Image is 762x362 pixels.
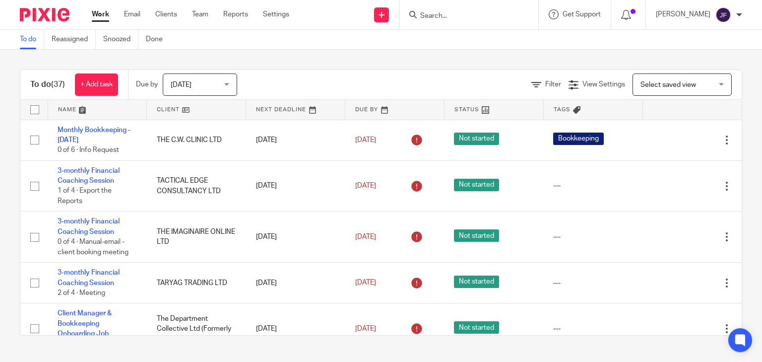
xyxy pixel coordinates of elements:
[553,278,633,288] div: ---
[58,218,120,235] a: 3-monthly Financial Coaching Session
[454,229,499,242] span: Not started
[246,160,345,212] td: [DATE]
[553,181,633,191] div: ---
[58,310,112,337] a: Client Manager & Bookkeeping Onboarding Job
[20,8,69,21] img: Pixie
[454,321,499,334] span: Not started
[58,269,120,286] a: 3-monthly Financial Coaching Session
[355,137,376,144] span: [DATE]
[92,9,109,19] a: Work
[136,79,158,89] p: Due by
[419,12,508,21] input: Search
[223,9,248,19] a: Reports
[58,167,120,184] a: 3-monthly Financial Coaching Session
[454,276,499,288] span: Not started
[454,133,499,145] span: Not started
[124,9,140,19] a: Email
[246,212,345,263] td: [DATE]
[147,120,246,160] td: THE C.W. CLINIC LTD
[246,263,345,303] td: [DATE]
[58,146,119,153] span: 0 of 6 · Info Request
[192,9,208,19] a: Team
[355,182,376,189] span: [DATE]
[263,9,289,19] a: Settings
[147,263,246,303] td: TARYAG TRADING LTD
[75,73,118,96] a: + Add task
[103,30,138,49] a: Snoozed
[582,81,625,88] span: View Settings
[553,324,633,334] div: ---
[171,81,191,88] span: [DATE]
[30,79,65,90] h1: To do
[58,127,130,144] a: Monthly Bookkeeping - [DATE]
[553,133,604,145] span: Bookkeeping
[554,107,571,112] span: Tags
[147,160,246,212] td: TACTICAL EDGE CONSULTANCY LTD
[563,11,601,18] span: Get Support
[355,280,376,287] span: [DATE]
[147,303,246,355] td: The Department Collective Ltd (Formerly [PERSON_NAME] ST)
[58,188,112,205] span: 1 of 4 · Export the Reports
[52,30,96,49] a: Reassigned
[246,303,345,355] td: [DATE]
[454,179,499,191] span: Not started
[155,9,177,19] a: Clients
[147,212,246,263] td: THE IMAGINAIRE ONLINE LTD
[545,81,561,88] span: Filter
[246,120,345,160] td: [DATE]
[146,30,170,49] a: Done
[640,81,696,88] span: Select saved view
[553,232,633,242] div: ---
[355,233,376,240] span: [DATE]
[51,80,65,88] span: (37)
[20,30,44,49] a: To do
[715,7,731,23] img: svg%3E
[656,9,710,19] p: [PERSON_NAME]
[355,325,376,332] span: [DATE]
[58,290,105,296] span: 2 of 4 · Meeting
[58,238,128,256] span: 0 of 4 · Manual-email - client booking meeting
